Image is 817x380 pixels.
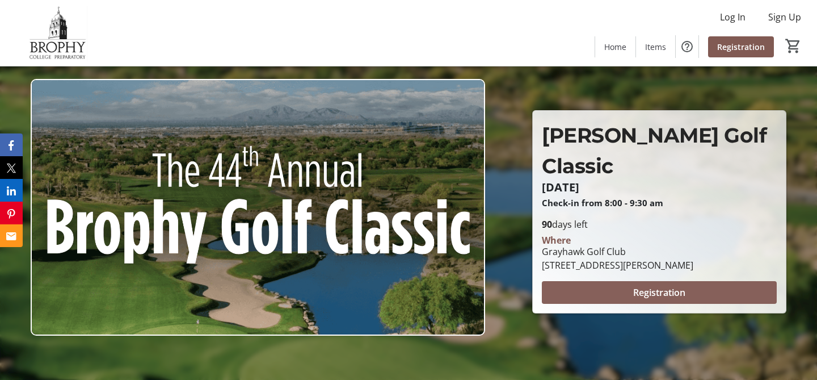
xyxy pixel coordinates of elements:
[717,41,765,53] span: Registration
[7,5,108,61] img: Brophy College Preparatory 's Logo
[645,41,666,53] span: Items
[595,36,635,57] a: Home
[676,35,698,58] button: Help
[542,218,777,231] p: days left
[31,79,486,335] img: Campaign CTA Media Photo
[542,236,571,245] div: Where
[720,10,746,24] span: Log In
[783,36,803,56] button: Cart
[604,41,626,53] span: Home
[711,8,755,26] button: Log In
[636,36,675,57] a: Items
[708,36,774,57] a: Registration
[542,245,693,258] div: Grayhawk Golf Club
[542,197,663,208] span: Check-in from 8:00 - 9:30 am
[542,281,777,304] button: Registration
[542,123,767,178] span: [PERSON_NAME] Golf Classic
[542,258,693,272] div: [STREET_ADDRESS][PERSON_NAME]
[633,286,685,299] span: Registration
[542,218,552,231] span: 90
[542,181,777,194] p: [DATE]
[759,8,810,26] button: Sign Up
[768,10,801,24] span: Sign Up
